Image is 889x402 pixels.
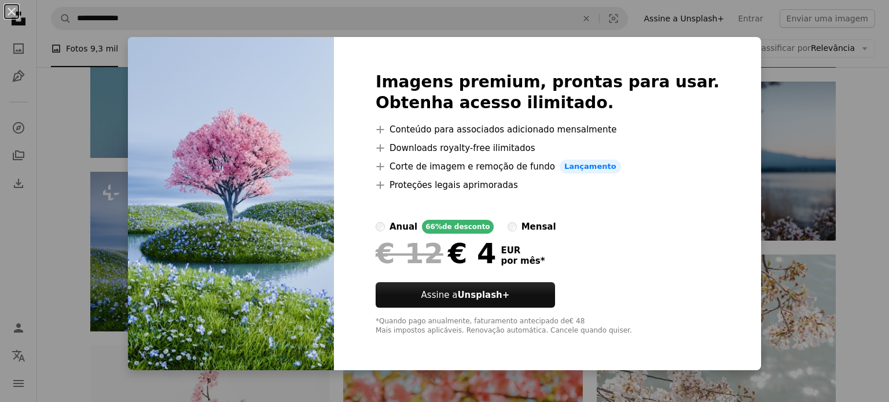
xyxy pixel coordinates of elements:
[508,222,517,231] input: mensal
[128,37,334,370] img: premium_photo-1710030733204-6816ffb0a1b2
[376,282,555,308] button: Assine aUnsplash+
[457,290,509,300] strong: Unsplash+
[376,72,719,113] h2: Imagens premium, prontas para usar. Obtenha acesso ilimitado.
[376,317,719,335] div: *Quando pago anualmente, faturamento antecipado de € 48 Mais impostos aplicáveis. Renovação autom...
[376,160,719,174] li: Corte de imagem e remoção de fundo
[521,220,556,234] div: mensal
[422,220,493,234] div: 66% de desconto
[501,245,545,256] span: EUR
[376,123,719,137] li: Conteúdo para associados adicionado mensalmente
[376,238,496,268] div: € 4
[376,222,385,231] input: anual66%de desconto
[560,160,621,174] span: Lançamento
[501,256,545,266] span: por mês *
[376,141,719,155] li: Downloads royalty-free ilimitados
[376,238,443,268] span: € 12
[390,220,417,234] div: anual
[376,178,719,192] li: Proteções legais aprimoradas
